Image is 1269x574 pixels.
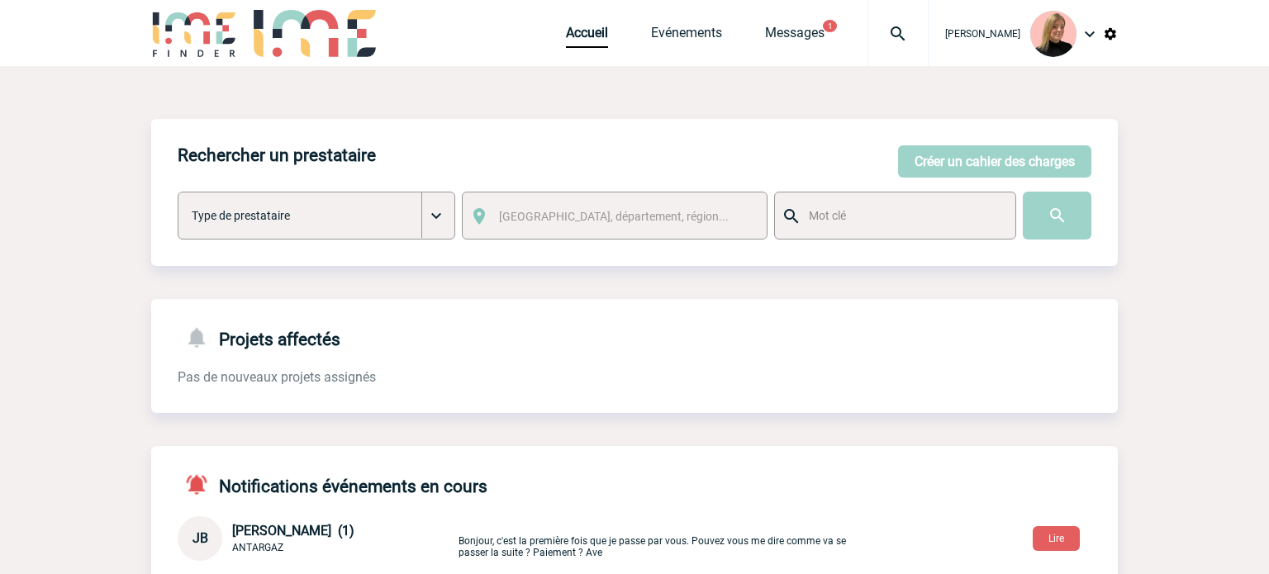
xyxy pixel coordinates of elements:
[178,516,455,561] div: Conversation privée : Client - Agence
[178,529,847,545] a: JB [PERSON_NAME] (1) ANTARGAZ Bonjour, c'est la première fois que je passe par vous. Pouvez vous ...
[192,530,208,546] span: JB
[459,519,847,558] p: Bonjour, c'est la première fois que je passe par vous. Pouvez vous me dire comme va se passer la ...
[232,542,283,553] span: ANTARGAZ
[1033,526,1080,551] button: Lire
[232,523,354,538] span: [PERSON_NAME] (1)
[1019,529,1093,545] a: Lire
